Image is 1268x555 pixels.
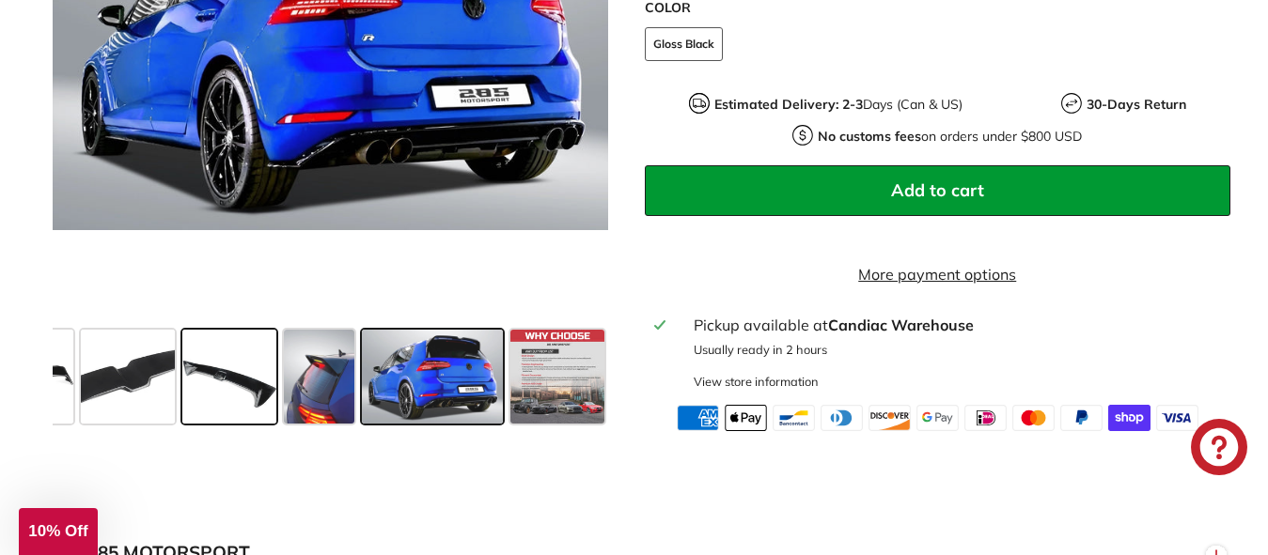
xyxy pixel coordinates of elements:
[773,405,815,431] img: bancontact
[645,263,1231,285] a: More payment options
[725,405,767,431] img: apple_pay
[916,405,959,431] img: google_pay
[964,405,1007,431] img: ideal
[694,373,819,391] div: View store information
[694,341,1221,359] p: Usually ready in 2 hours
[869,405,911,431] img: discover
[818,127,1082,146] p: on orders under $800 USD
[1012,405,1055,431] img: master
[1156,405,1198,431] img: visa
[818,128,921,145] strong: No customs fees
[19,508,98,555] div: 10% Off
[694,314,1221,336] div: Pickup available at
[1087,96,1186,113] strong: 30-Days Return
[1060,405,1103,431] img: paypal
[645,165,1231,216] button: Add to cart
[28,522,87,540] span: 10% Off
[891,179,984,201] span: Add to cart
[1108,405,1151,431] img: shopify_pay
[828,316,974,334] strong: Candiac Warehouse
[1185,419,1253,480] inbox-online-store-chat: Shopify online store chat
[714,96,863,113] strong: Estimated Delivery: 2-3
[714,95,963,115] p: Days (Can & US)
[821,405,863,431] img: diners_club
[677,405,719,431] img: american_express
